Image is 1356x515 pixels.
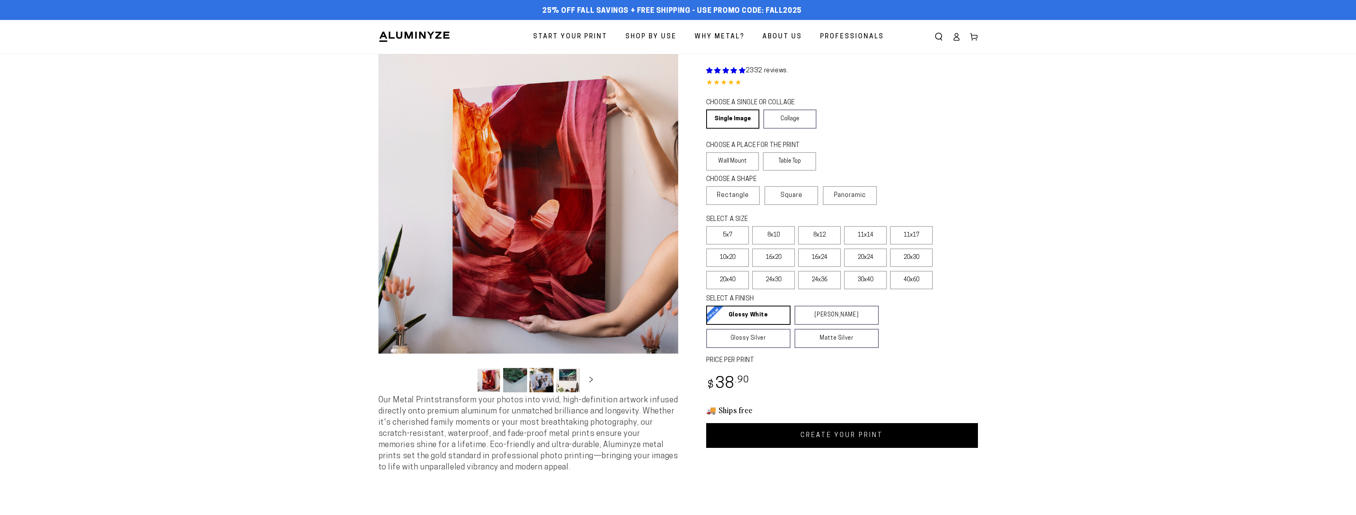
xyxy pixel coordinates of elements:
[706,109,759,129] a: Single Image
[930,28,948,46] summary: Search our site
[706,226,749,245] label: 5x7
[477,368,501,392] button: Load image 1 in gallery view
[530,368,554,392] button: Load image 3 in gallery view
[706,306,791,325] a: Glossy White
[890,249,933,267] label: 20x30
[378,31,450,43] img: Aluminyze
[503,368,527,392] button: Load image 2 in gallery view
[457,371,474,389] button: Slide left
[794,306,879,325] a: [PERSON_NAME]
[844,271,887,289] label: 30x40
[695,31,745,43] span: Why Metal?
[814,26,890,48] a: Professionals
[706,356,978,365] label: PRICE PER PRINT
[706,152,759,171] label: Wall Mount
[752,226,795,245] label: 8x10
[533,31,607,43] span: Start Your Print
[798,249,841,267] label: 16x24
[844,249,887,267] label: 20x24
[890,271,933,289] label: 40x60
[890,226,933,245] label: 11x17
[556,368,580,392] button: Load image 4 in gallery view
[752,271,795,289] label: 24x30
[689,26,751,48] a: Why Metal?
[798,271,841,289] label: 24x36
[706,249,749,267] label: 10x20
[706,405,978,415] h3: 🚚 Ships free
[582,371,600,389] button: Slide right
[706,141,809,150] legend: CHOOSE A PLACE FOR THE PRINT
[527,26,613,48] a: Start Your Print
[706,78,978,89] div: 4.85 out of 5.0 stars
[706,376,750,392] bdi: 38
[706,175,810,184] legend: CHOOSE A SHAPE
[820,31,884,43] span: Professionals
[752,249,795,267] label: 16x20
[757,26,808,48] a: About Us
[717,191,749,200] span: Rectangle
[542,7,802,16] span: 25% off FALL Savings + Free Shipping - Use Promo Code: FALL2025
[794,329,879,348] a: Matte Silver
[706,215,866,224] legend: SELECT A SIZE
[735,376,749,385] sup: .90
[798,226,841,245] label: 8x12
[763,152,816,171] label: Table Top
[707,380,714,391] span: $
[706,271,749,289] label: 20x40
[378,396,678,471] span: Our Metal Prints transform your photos into vivid, high-definition artwork infused directly onto ...
[781,191,802,200] span: Square
[706,98,809,107] legend: CHOOSE A SINGLE OR COLLAGE
[378,54,678,395] media-gallery: Gallery Viewer
[706,423,978,448] a: CREATE YOUR PRINT
[619,26,683,48] a: Shop By Use
[625,31,677,43] span: Shop By Use
[706,294,860,304] legend: SELECT A FINISH
[834,192,866,199] span: Panoramic
[844,226,887,245] label: 11x14
[763,109,816,129] a: Collage
[706,329,791,348] a: Glossy Silver
[763,31,802,43] span: About Us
